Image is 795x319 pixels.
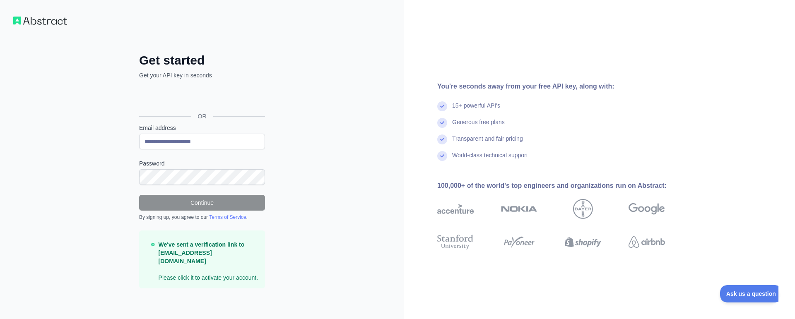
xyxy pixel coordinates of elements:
span: OR [191,112,213,120]
p: Please click it to activate your account. [159,240,258,282]
a: Terms of Service [209,214,246,220]
img: check mark [437,101,447,111]
div: By signing up, you agree to our . [139,214,265,221]
h2: Get started [139,53,265,68]
img: nokia [501,199,537,219]
img: airbnb [629,233,665,251]
img: check mark [437,151,447,161]
iframe: Sign in with Google Button [135,89,267,107]
p: Get your API key in seconds [139,71,265,79]
img: google [629,199,665,219]
img: stanford university [437,233,474,251]
img: accenture [437,199,474,219]
img: Workflow [13,17,67,25]
img: check mark [437,134,447,144]
label: Email address [139,124,265,132]
div: World-class technical support [452,151,528,168]
img: shopify [565,233,601,251]
strong: We've sent a verification link to [EMAIL_ADDRESS][DOMAIN_NAME] [159,241,245,264]
img: payoneer [501,233,537,251]
div: Transparent and fair pricing [452,134,523,151]
div: You're seconds away from your free API key, along with: [437,82,691,91]
iframe: Toggle Customer Support [720,285,778,302]
div: Generous free plans [452,118,505,134]
button: Continue [139,195,265,211]
div: Sign in with Google. Opens in new tab [139,89,263,107]
label: Password [139,159,265,168]
div: 15+ powerful API's [452,101,500,118]
img: bayer [573,199,593,219]
img: check mark [437,118,447,128]
div: 100,000+ of the world's top engineers and organizations run on Abstract: [437,181,691,191]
